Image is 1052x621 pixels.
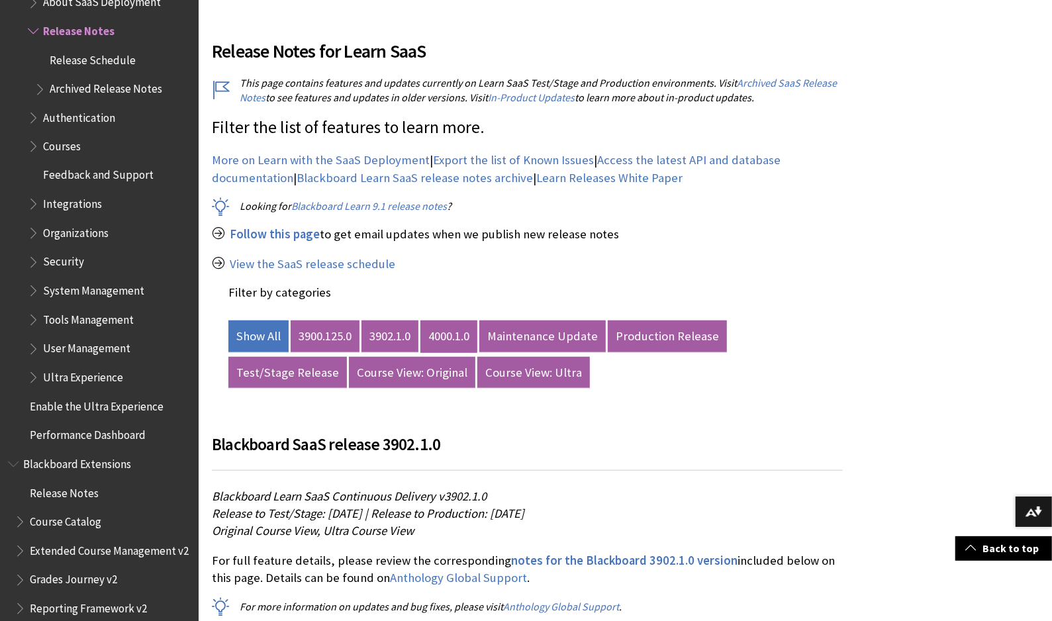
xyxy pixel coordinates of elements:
[608,320,727,352] a: Production Release
[212,489,487,504] span: Blackboard Learn SaaS Continuous Delivery v3902.1.0
[228,285,331,300] label: Filter by categories
[361,320,418,352] a: 3902.1.0
[212,152,430,168] a: More on Learn with the SaaS Deployment
[511,553,738,568] span: notes for the Blackboard 3902.1.0 version
[43,222,109,240] span: Organizations
[212,199,843,213] p: Looking for ?
[30,569,117,587] span: Grades Journey v2
[50,49,136,67] span: Release Schedule
[43,252,84,269] span: Security
[212,75,843,105] p: This page contains features and updates currently on Learn SaaS Test/Stage and Production environ...
[503,600,619,614] a: Anthology Global Support
[536,170,683,186] a: Learn Releases White Paper
[511,553,738,569] a: notes for the Blackboard 3902.1.0 version
[230,256,395,272] a: View the SaaS release schedule
[43,367,123,385] span: Ultra Experience
[43,107,115,124] span: Authentication
[50,78,162,96] span: Archived Release Notes
[291,320,359,352] a: 3900.125.0
[30,598,147,616] span: Reporting Framework v2
[488,91,575,105] a: In-Product Updates
[291,199,447,213] a: Blackboard Learn 9.1 release notes
[23,454,131,471] span: Blackboard Extensions
[228,320,289,352] a: Show All
[349,357,475,389] a: Course View: Original
[230,226,320,242] a: Follow this page
[212,599,843,614] p: For more information on updates and bug fixes, please visit .
[30,396,164,414] span: Enable the Ultra Experience
[30,483,99,501] span: Release Notes
[212,552,843,587] p: For full feature details, please review the corresponding included below on this page. Details ca...
[212,152,843,186] p: | | | |
[43,136,81,154] span: Courses
[420,320,477,352] a: 4000.1.0
[212,152,781,185] a: Access the latest API and database documentation
[433,152,594,168] a: Export the list of Known Issues
[43,193,102,211] span: Integrations
[30,424,146,442] span: Performance Dashboard
[212,506,524,521] span: Release to Test/Stage: [DATE] | Release to Production: [DATE]
[212,523,414,538] span: Original Course View, Ultra Course View
[228,357,347,389] a: Test/Stage Release
[212,116,843,140] p: Filter the list of features to learn more.
[43,20,115,38] span: Release Notes
[212,21,843,65] h2: Release Notes for Learn SaaS
[240,76,837,105] a: Archived SaaS Release Notes
[955,536,1052,561] a: Back to top
[43,280,144,298] span: System Management
[30,511,101,529] span: Course Catalog
[477,357,590,389] a: Course View: Ultra
[212,434,440,455] span: Blackboard SaaS release 3902.1.0
[390,570,527,586] a: Anthology Global Support
[479,320,606,352] a: Maintenance Update
[43,309,134,327] span: Tools Management
[212,226,843,243] p: to get email updates when we publish new release notes
[30,540,189,558] span: Extended Course Management v2
[297,170,533,186] a: Blackboard Learn SaaS release notes archive
[43,338,130,356] span: User Management
[43,165,154,183] span: Feedback and Support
